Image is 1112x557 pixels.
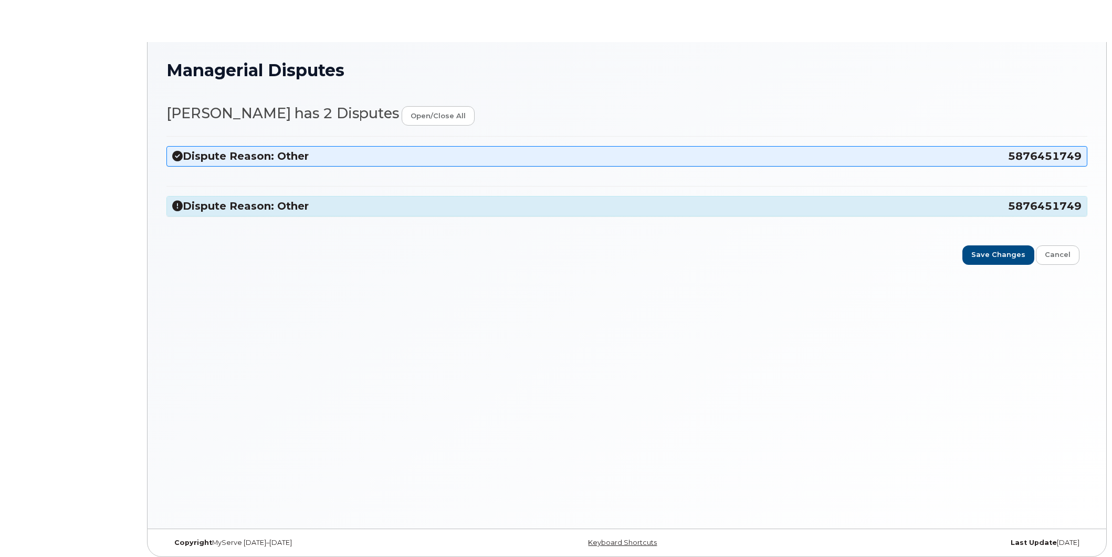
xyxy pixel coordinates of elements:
strong: Last Update [1011,539,1057,546]
input: Save Changes [962,245,1034,265]
a: Keyboard Shortcuts [588,539,657,546]
h3: Dispute Reason: Other [172,149,1082,163]
span: 5876451749 [1008,149,1082,163]
strong: Copyright [174,539,212,546]
div: [DATE] [780,539,1087,547]
h2: [PERSON_NAME] has 2 Disputes [166,106,1087,126]
a: Cancel [1036,245,1079,265]
span: 5876451749 [1008,199,1082,213]
h1: Managerial Disputes [166,61,1087,79]
h3: Dispute Reason: Other [172,199,1082,213]
div: MyServe [DATE]–[DATE] [166,539,474,547]
a: open/close all [402,106,475,126]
